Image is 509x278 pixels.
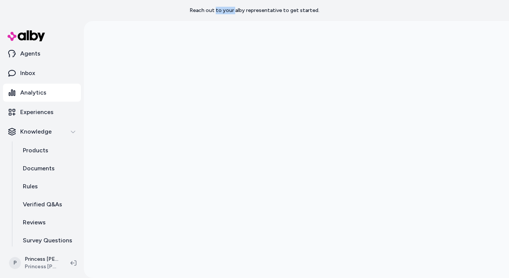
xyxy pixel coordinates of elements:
p: Products [23,146,48,155]
p: Reach out to your alby representative to get started. [190,7,319,14]
a: Inbox [3,64,81,82]
span: Princess [PERSON_NAME] USA [25,263,58,270]
a: Analytics [3,84,81,102]
a: Products [15,141,81,159]
p: Reviews [23,218,46,227]
a: Verified Q&As [15,195,81,213]
img: alby Logo [7,30,45,41]
a: Agents [3,45,81,63]
p: Rules [23,182,38,191]
span: P [9,257,21,269]
button: Knowledge [3,123,81,141]
a: Experiences [3,103,81,121]
a: Reviews [15,213,81,231]
p: Agents [20,49,40,58]
p: Survey Questions [23,236,72,245]
a: Documents [15,159,81,177]
p: Princess [PERSON_NAME] USA Shopify [25,255,58,263]
p: Documents [23,164,55,173]
button: PPrincess [PERSON_NAME] USA ShopifyPrincess [PERSON_NAME] USA [4,251,64,275]
p: Verified Q&As [23,200,62,209]
a: Survey Questions [15,231,81,249]
p: Inbox [20,69,35,78]
p: Analytics [20,88,46,97]
p: Knowledge [20,127,52,136]
p: Experiences [20,108,54,117]
a: Rules [15,177,81,195]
